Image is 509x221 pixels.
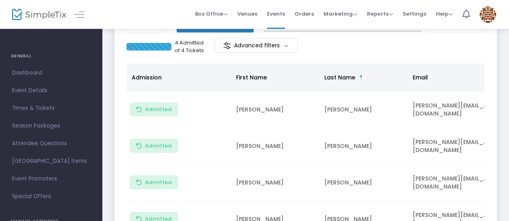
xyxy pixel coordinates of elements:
span: Season Packages [12,121,90,131]
span: Help [436,10,453,18]
span: Email [413,73,428,81]
p: 4 Admitted of 4 Tickets [175,39,204,55]
span: First Name [236,73,267,81]
span: Sortable [358,74,364,81]
td: [PERSON_NAME] [320,91,408,128]
td: [PERSON_NAME] [320,164,408,201]
td: [PERSON_NAME] [320,128,408,164]
td: [PERSON_NAME] [231,91,320,128]
span: Admission [132,73,162,81]
span: Settings [403,4,426,24]
span: Event Promoters [12,174,90,184]
button: Admitted [130,102,178,116]
span: [GEOGRAPHIC_DATA] Items [12,156,90,166]
span: Attendee Questions [12,138,90,149]
span: Venues [237,4,257,24]
img: filter [223,42,231,50]
span: Admitted [145,106,172,113]
button: Admitted [130,175,178,189]
span: Admitted [145,143,172,149]
span: Special Offers [12,191,90,202]
span: Orders [295,4,314,24]
m-button: Advanced filters [215,38,298,53]
span: Box Office [195,10,228,18]
button: Admitted [130,139,178,153]
h4: GENERAL [11,48,92,64]
span: Event Details [12,85,90,96]
span: Events [267,4,285,24]
span: Times & Tickets [12,103,90,114]
span: Dashboard [12,68,90,78]
td: [PERSON_NAME] [231,164,320,201]
span: Last Name [324,73,355,81]
span: Reports [367,10,393,18]
span: Marketing [324,10,357,18]
td: [PERSON_NAME] [231,128,320,164]
span: Admitted [145,179,172,186]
